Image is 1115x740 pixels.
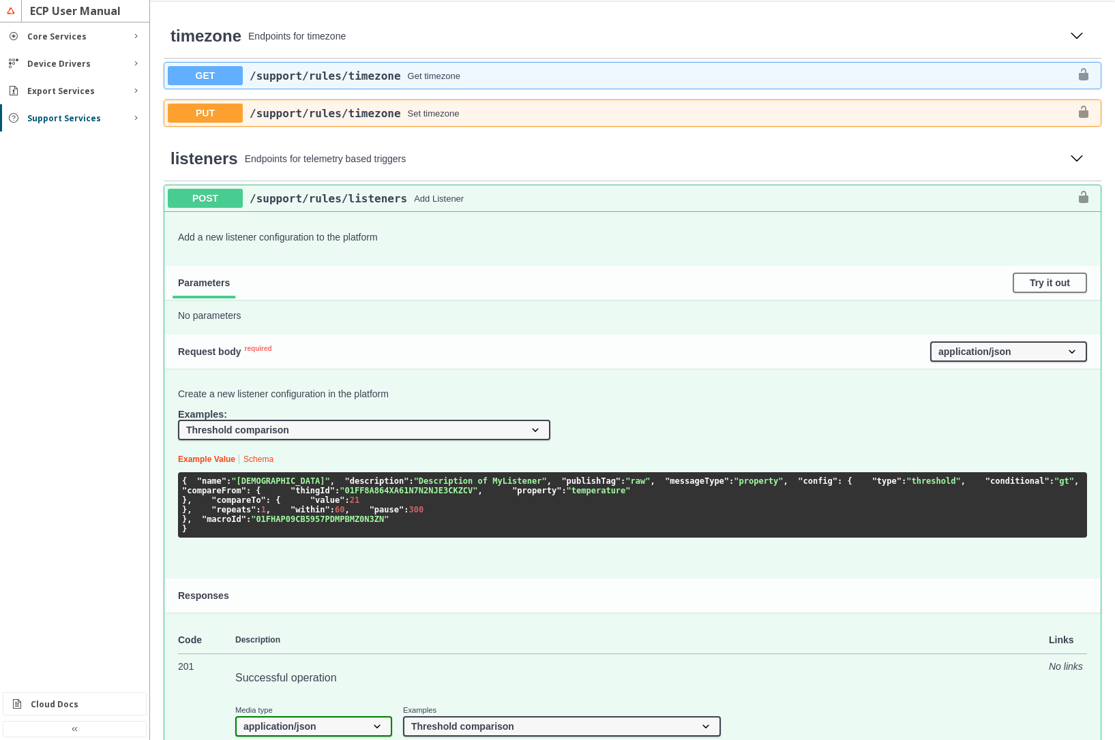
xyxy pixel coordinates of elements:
button: Try it out [1013,273,1087,293]
span: : [344,495,349,505]
p: Successful operation [235,672,1030,684]
span: 21 [350,495,359,505]
span: : [330,505,335,514]
span: "type" [872,476,902,486]
span: "[DEMOGRAPHIC_DATA]" [231,476,330,486]
span: Examples: [178,409,227,420]
span: : [404,505,408,514]
span: "name" [197,476,226,486]
span: "pause" [370,505,404,514]
span: , [344,505,349,514]
p: Add a new listener configuration to the platform [178,232,1087,243]
button: authorization button unlocked [1070,67,1097,84]
span: : [621,476,625,486]
span: "compareFrom" [182,486,246,495]
span: , [1074,476,1079,486]
div: Get timezone [408,71,1070,81]
code: }, }, }, } [182,476,1099,534]
p: Endpoints for telemetry based triggers [245,153,1059,164]
button: authorization button unlocked [1070,190,1097,206]
p: No parameters [178,310,1087,321]
span: , [478,486,483,495]
p: Endpoints for timezone [248,31,1059,42]
span: , [330,476,335,486]
span: "raw" [625,476,650,486]
span: "gt" [1054,476,1074,486]
span: "publishTag" [561,476,621,486]
span: "description" [344,476,408,486]
span: "Description of MyListener" [414,476,547,486]
span: "macroId" [202,514,246,524]
span: "01FHAP09CB5957PDMPBMZ0N3ZN" [251,514,389,524]
h4: Request body [178,346,930,357]
a: ​/support​/rules​/timezone [250,107,401,120]
button: Collapse operation [1066,149,1088,170]
span: , [547,476,552,486]
span: : { [837,476,852,486]
span: : { [246,486,261,495]
h4: Responses [178,590,1087,601]
span: "within" [291,505,330,514]
span: "01FF8A864XA61N7N2NJE3CKZCV" [340,486,477,495]
span: Parameters [178,277,230,288]
span: , [650,476,655,486]
i: No links [1049,661,1083,672]
span: : [256,505,261,514]
button: authorization button unlocked [1070,105,1097,121]
p: Create a new listener configuration in the platform [178,388,1087,399]
button: Collapse operation [1066,27,1088,47]
span: : [729,476,734,486]
span: , [784,476,788,486]
a: listeners [170,149,238,168]
span: "compareTo" [211,495,265,505]
span: "property" [734,476,783,486]
span: : [561,486,566,495]
span: : [1050,476,1054,486]
span: 300 [408,505,423,514]
span: "messageType" [665,476,729,486]
span: : { [266,495,281,505]
span: : [335,486,340,495]
span: "conditional" [985,476,1050,486]
span: "repeats" [211,505,256,514]
td: Code [178,626,235,654]
span: , [961,476,966,486]
td: Description [235,626,1030,654]
small: Examples [403,706,721,714]
span: 1 [261,505,266,514]
span: "threshold" [906,476,960,486]
span: "thingId" [291,486,335,495]
span: 60 [335,505,344,514]
small: Media type [235,706,392,714]
span: , [266,505,271,514]
a: timezone [170,27,241,46]
div: Set timezone [408,108,1070,119]
span: "property" [512,486,561,495]
span: "value" [310,495,345,505]
a: ​/support​/rules​/timezone [250,70,401,82]
div: Add Listener [414,194,1070,204]
a: ​/support​/rules​/listeners [250,192,407,205]
span: GET [168,66,243,85]
a: Example Value [178,454,235,464]
span: POST [168,189,243,208]
span: : [902,476,906,486]
span: : [246,514,251,524]
span: "temperature" [567,486,631,495]
span: { [182,476,187,486]
span: PUT [168,104,243,123]
td: Links [1030,626,1087,654]
a: Schema [243,454,273,464]
span: timezone [170,27,241,45]
span: : [408,476,413,486]
span: "config" [798,476,837,486]
span: : [226,476,231,486]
